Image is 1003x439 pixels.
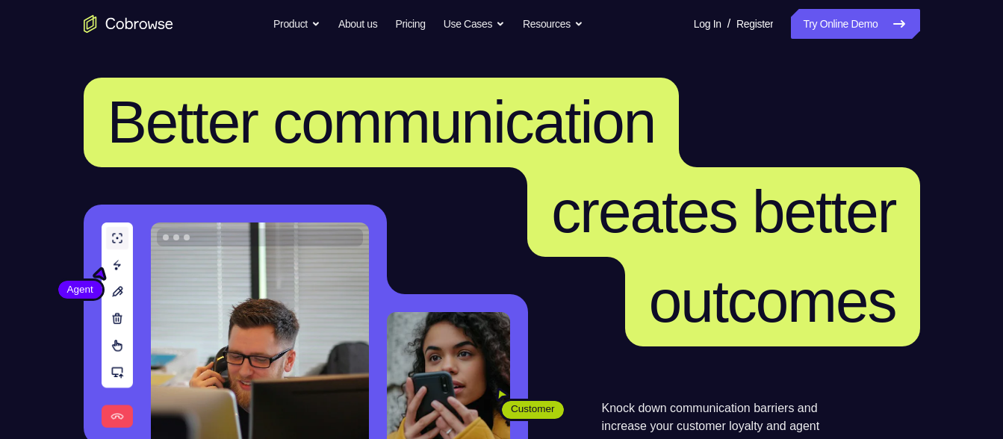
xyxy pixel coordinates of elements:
[108,89,656,155] span: Better communication
[551,178,895,245] span: creates better
[444,9,505,39] button: Use Cases
[84,15,173,33] a: Go to the home page
[694,9,721,39] a: Log In
[523,9,583,39] button: Resources
[727,15,730,33] span: /
[273,9,320,39] button: Product
[736,9,773,39] a: Register
[395,9,425,39] a: Pricing
[649,268,896,334] span: outcomes
[338,9,377,39] a: About us
[791,9,919,39] a: Try Online Demo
